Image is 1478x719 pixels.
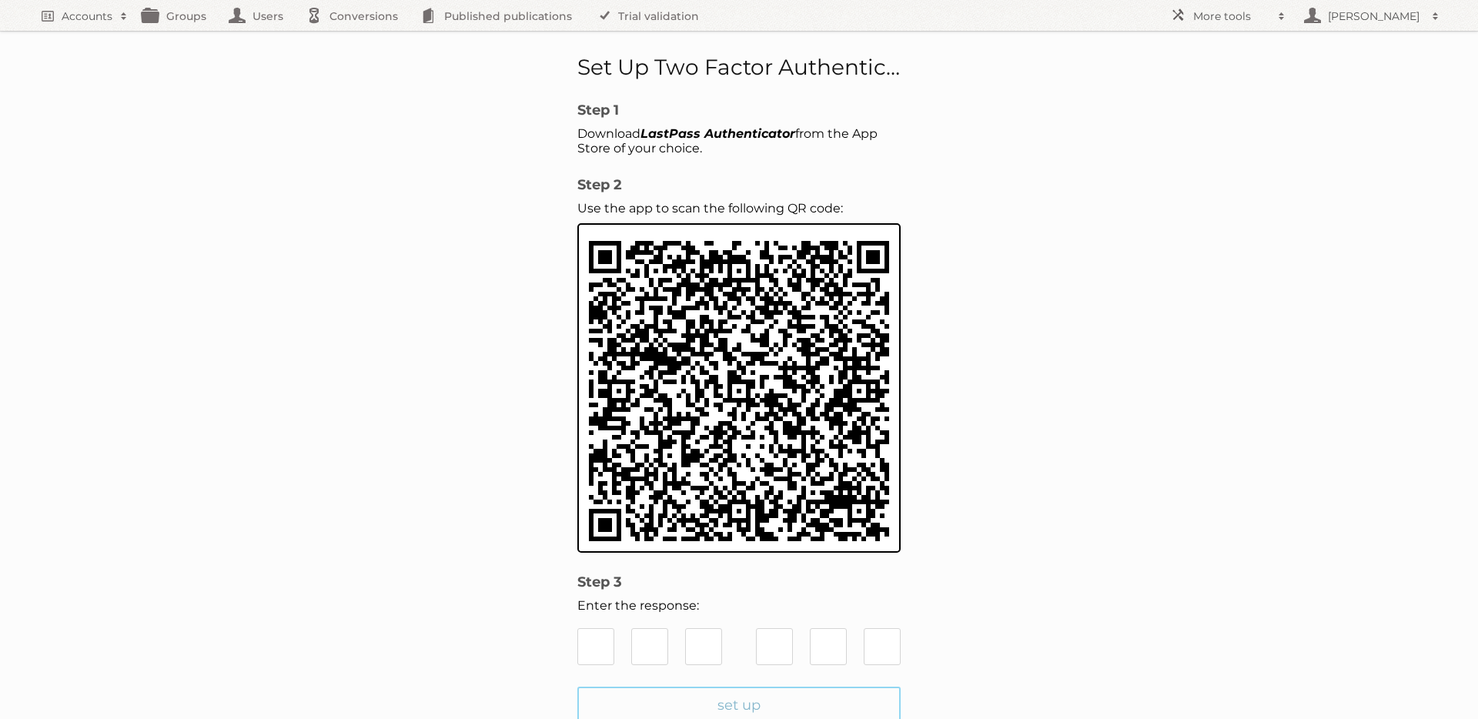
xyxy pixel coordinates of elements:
[62,8,112,24] h2: Accounts
[577,176,901,193] h2: Step 2
[1324,8,1424,24] h2: [PERSON_NAME]
[577,54,901,80] h1: Set Up Two Factor Authentication
[577,574,901,590] h2: Step 3
[577,201,901,216] p: Use the app to scan the following QR code:
[1193,8,1270,24] h2: More tools
[577,126,901,156] p: Download from the App Store of your choice.
[577,102,901,119] h2: Step 1
[640,126,795,141] em: LastPass Authenticator
[577,598,901,613] p: Enter the response:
